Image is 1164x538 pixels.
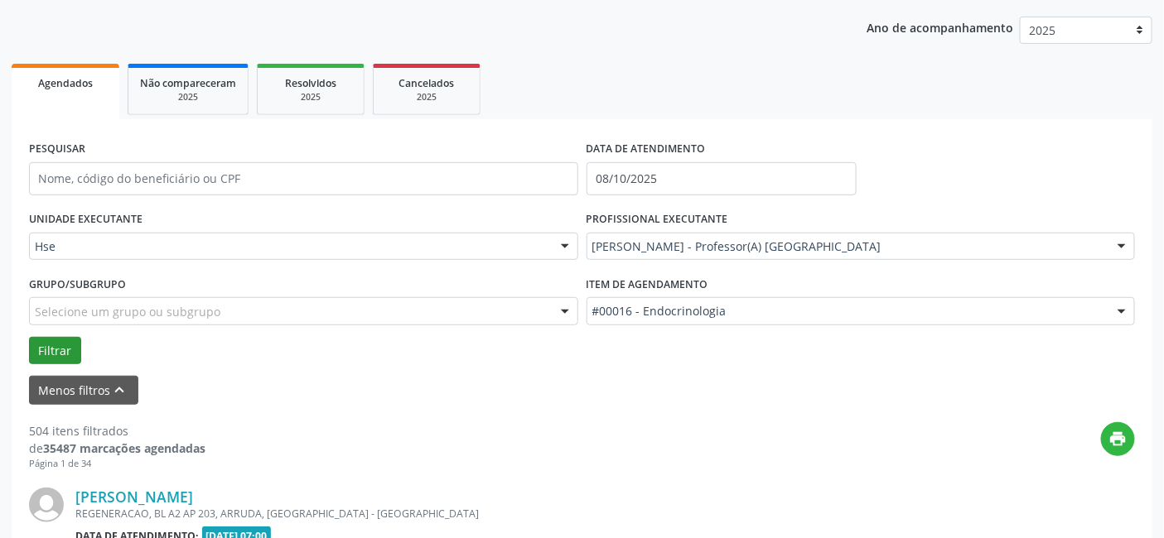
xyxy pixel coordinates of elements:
[29,162,578,195] input: Nome, código do beneficiário ou CPF
[587,137,706,162] label: DATA DE ATENDIMENTO
[29,271,126,297] label: Grupo/Subgrupo
[29,376,138,405] button: Menos filtroskeyboard_arrow_up
[140,76,236,90] span: Não compareceram
[140,91,236,103] div: 2025
[29,337,81,365] button: Filtrar
[592,303,1102,319] span: #00016 - Endocrinologia
[29,488,64,522] img: img
[35,303,220,320] span: Selecione um grupo ou subgrupo
[867,17,1014,37] p: Ano de acompanhamento
[29,137,85,162] label: PESQUISAR
[75,488,193,506] a: [PERSON_NAME]
[592,238,1102,255] span: [PERSON_NAME] - Professor(A) [GEOGRAPHIC_DATA]
[29,422,205,440] div: 504 itens filtrados
[1101,422,1135,456] button: print
[269,91,352,103] div: 2025
[29,440,205,457] div: de
[399,76,455,90] span: Cancelados
[1109,430,1128,448] i: print
[29,207,142,233] label: UNIDADE EXECUTANTE
[587,271,708,297] label: Item de agendamento
[75,507,886,521] div: REGENERACAO, BL A2 AP 203, ARRUDA, [GEOGRAPHIC_DATA] - [GEOGRAPHIC_DATA]
[29,457,205,471] div: Página 1 de 34
[111,381,129,399] i: keyboard_arrow_up
[38,76,93,90] span: Agendados
[35,238,544,255] span: Hse
[587,162,857,195] input: Selecione um intervalo
[587,207,728,233] label: PROFISSIONAL EXECUTANTE
[285,76,336,90] span: Resolvidos
[43,440,205,456] strong: 35487 marcações agendadas
[385,91,468,103] div: 2025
